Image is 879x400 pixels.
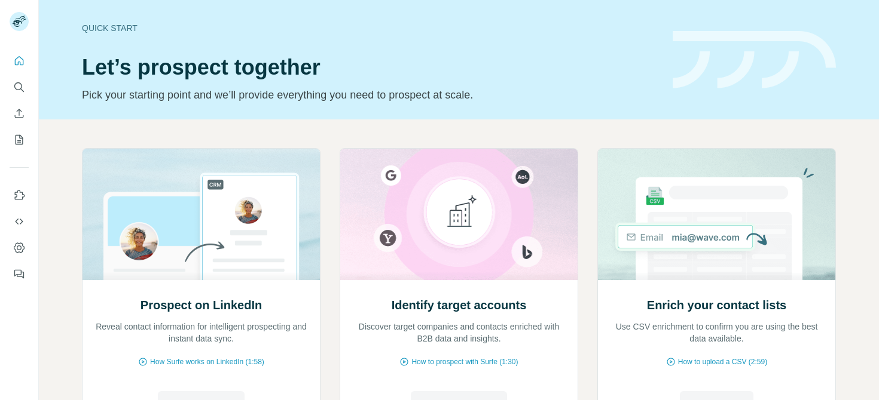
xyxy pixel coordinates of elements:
button: Dashboard [10,237,29,259]
span: How to prospect with Surfe (1:30) [411,356,518,367]
p: Reveal contact information for intelligent prospecting and instant data sync. [94,321,308,344]
div: Quick start [82,22,658,34]
button: My lists [10,129,29,150]
h2: Enrich your contact lists [647,297,786,313]
img: banner [673,31,836,89]
h2: Prospect on LinkedIn [141,297,262,313]
button: Quick start [10,50,29,72]
button: Use Surfe API [10,211,29,232]
button: Feedback [10,263,29,285]
span: How to upload a CSV (2:59) [678,356,767,367]
button: Enrich CSV [10,103,29,124]
p: Use CSV enrichment to confirm you are using the best data available. [610,321,823,344]
img: Enrich your contact lists [597,149,836,280]
p: Discover target companies and contacts enriched with B2B data and insights. [352,321,566,344]
p: Pick your starting point and we’ll provide everything you need to prospect at scale. [82,87,658,103]
h2: Identify target accounts [392,297,527,313]
span: How Surfe works on LinkedIn (1:58) [150,356,264,367]
img: Identify target accounts [340,149,578,280]
h1: Let’s prospect together [82,56,658,79]
img: Prospect on LinkedIn [82,149,321,280]
button: Search [10,76,29,98]
button: Use Surfe on LinkedIn [10,184,29,206]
